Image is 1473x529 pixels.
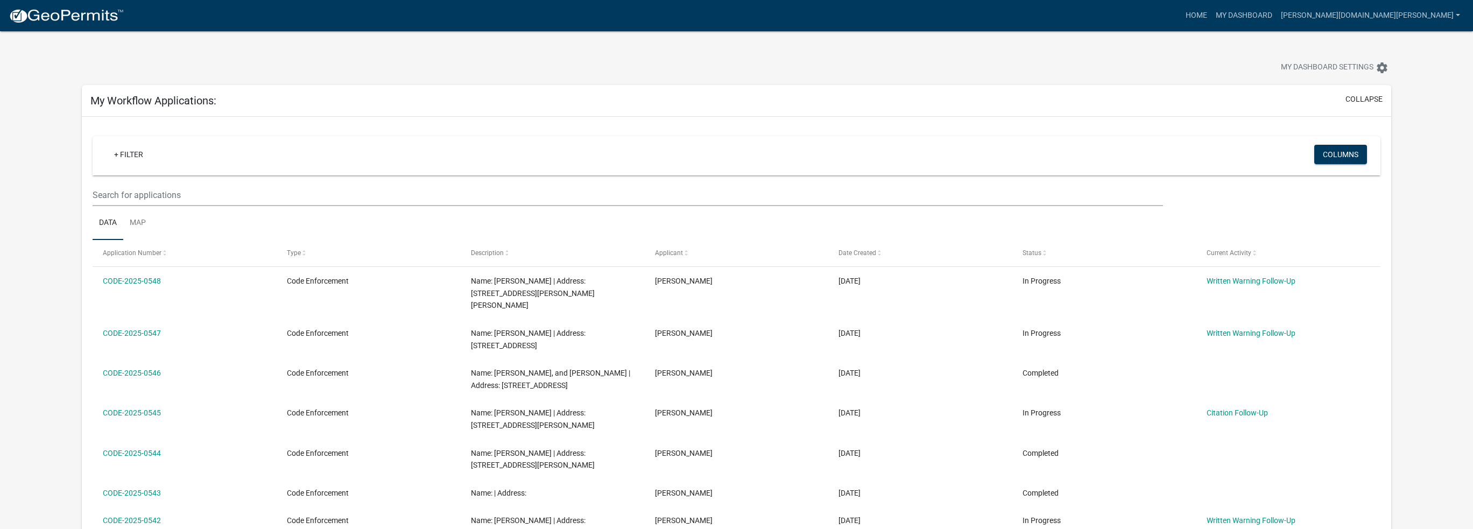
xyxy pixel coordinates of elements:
span: 04/30/2025 [838,277,861,285]
span: Kim Chavez [655,277,713,285]
span: 04/02/2025 [838,449,861,457]
span: Code Enforcement [287,329,349,337]
span: Completed [1023,449,1059,457]
datatable-header-cell: Description [461,240,645,266]
i: settings [1376,61,1389,74]
span: Completed [1023,369,1059,377]
a: CODE-2025-0542 [103,516,161,525]
span: Application Number [103,249,161,257]
span: Name: Ellis Mccamy, and Bailey Reece | Address: 550 PLAINVILLE RD PLAINVILLE, GA 30733 [471,369,630,390]
span: In Progress [1023,329,1061,337]
span: 03/25/2025 [838,516,861,525]
datatable-header-cell: Type [277,240,461,266]
a: CODE-2025-0547 [103,329,161,337]
a: Written Warning Follow-Up [1207,277,1295,285]
datatable-header-cell: Date Created [828,240,1012,266]
a: My Dashboard [1211,5,1277,26]
span: 04/17/2025 [838,369,861,377]
span: Kim Chavez [655,489,713,497]
span: Date Created [838,249,876,257]
a: Home [1181,5,1211,26]
a: Data [93,206,123,241]
span: Status [1023,249,1041,257]
a: Map [123,206,152,241]
a: Written Warning Follow-Up [1207,516,1295,525]
a: CODE-2025-0548 [103,277,161,285]
a: Citation Follow-Up [1207,408,1268,417]
span: Code Enforcement [287,369,349,377]
span: Type [287,249,301,257]
span: 04/02/2025 [838,489,861,497]
datatable-header-cell: Status [1012,240,1196,266]
span: Name: Billy Colburn | Address: 110 FRANKLIN RD PLAINVILLE, GA 30733 [471,449,595,470]
span: Description [471,249,504,257]
span: Kim Chavez [655,516,713,525]
a: CODE-2025-0544 [103,449,161,457]
span: Name: Martha Green | Address: 1397 OLD ROME DALTON RD CALHOUN, GA 307018110 [471,408,595,429]
span: 04/29/2025 [838,329,861,337]
span: In Progress [1023,516,1061,525]
span: Name: Calvin Silvers | Address: 260 HANES RD OAKMAN, GA 30732 [471,277,595,310]
span: Code Enforcement [287,277,349,285]
span: Kim Chavez [655,449,713,457]
span: Kim Chavez [655,408,713,417]
span: 04/09/2025 [838,408,861,417]
span: In Progress [1023,277,1061,285]
span: Applicant [655,249,683,257]
span: Name: | Address: [471,489,526,497]
span: Code Enforcement [287,489,349,497]
span: Code Enforcement [287,516,349,525]
span: Name: Lee Johnson | Address: 870 APPLE RD RANGER, GA 30734 [471,329,586,350]
input: Search for applications [93,184,1163,206]
span: In Progress [1023,408,1061,417]
a: + Filter [105,145,152,164]
button: collapse [1345,94,1383,105]
datatable-header-cell: Applicant [644,240,828,266]
span: Kim Chavez [655,329,713,337]
span: My Dashboard Settings [1281,61,1373,74]
button: Columns [1314,145,1367,164]
a: Written Warning Follow-Up [1207,329,1295,337]
span: Current Activity [1207,249,1251,257]
datatable-header-cell: Application Number [93,240,277,266]
a: CODE-2025-0545 [103,408,161,417]
span: Completed [1023,489,1059,497]
span: Kim Chavez [655,369,713,377]
span: Code Enforcement [287,449,349,457]
a: CODE-2025-0543 [103,489,161,497]
a: [PERSON_NAME][DOMAIN_NAME][PERSON_NAME] [1277,5,1464,26]
a: CODE-2025-0546 [103,369,161,377]
h5: My Workflow Applications: [90,94,216,107]
datatable-header-cell: Current Activity [1196,240,1380,266]
span: Code Enforcement [287,408,349,417]
button: My Dashboard Settingssettings [1272,57,1397,78]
